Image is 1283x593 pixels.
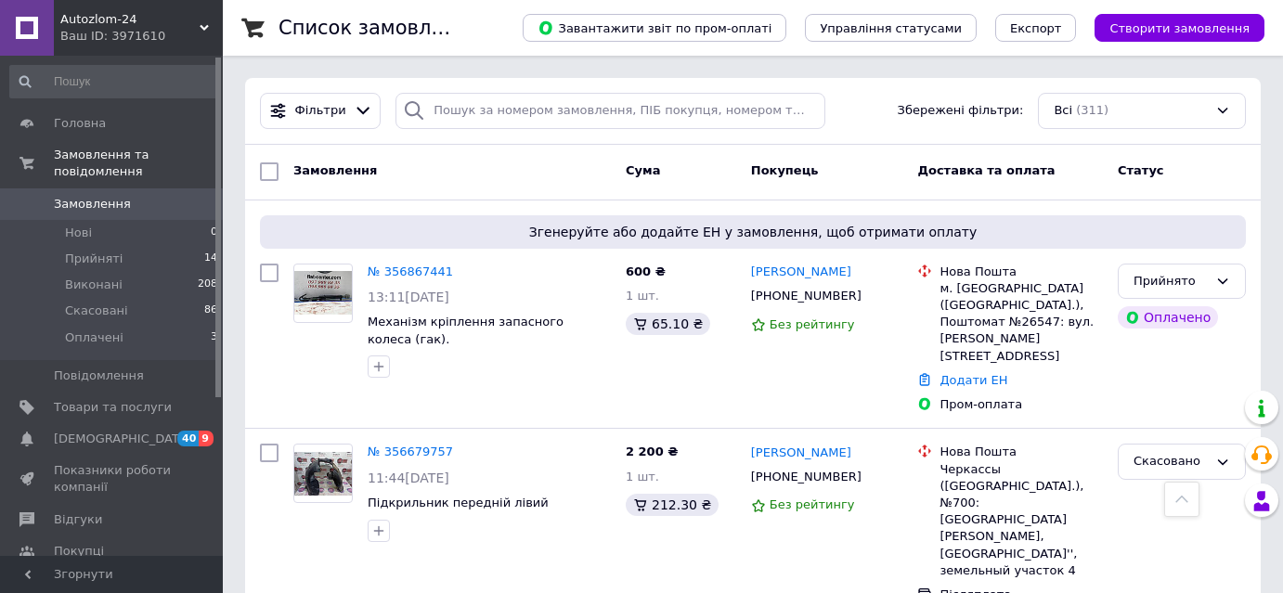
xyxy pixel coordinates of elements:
[1109,21,1250,35] span: Створити замовлення
[279,17,467,39] h1: Список замовлень
[204,303,217,319] span: 86
[940,373,1007,387] a: Додати ЕН
[65,225,92,241] span: Нові
[626,494,719,516] div: 212.30 ₴
[54,196,131,213] span: Замовлення
[770,317,855,331] span: Без рейтингу
[293,444,353,503] a: Фото товару
[917,163,1055,177] span: Доставка та оплата
[805,14,977,42] button: Управління статусами
[60,28,223,45] div: Ваш ID: 3971610
[65,329,123,346] span: Оплачені
[368,315,564,346] a: Механізм кріплення запасного колеса (гак).
[770,497,855,511] span: Без рейтингу
[54,462,172,496] span: Показники роботи компанії
[368,445,453,458] a: № 356679757
[198,277,217,293] span: 208
[1076,103,1108,117] span: (311)
[747,465,865,489] div: [PHONE_NUMBER]
[940,461,1103,579] div: Черкассы ([GEOGRAPHIC_DATA].), №700: [GEOGRAPHIC_DATA][PERSON_NAME], [GEOGRAPHIC_DATA]'', земельн...
[751,264,851,281] a: [PERSON_NAME]
[626,470,659,483] span: 1 шт.
[751,445,851,462] a: [PERSON_NAME]
[9,65,219,98] input: Пошук
[368,290,449,304] span: 13:11[DATE]
[65,277,123,293] span: Виконані
[54,367,144,384] span: Повідомлення
[368,496,549,509] a: Підкрильник передній лівий
[295,102,346,120] span: Фільтри
[368,471,449,485] span: 11:44[DATE]
[995,14,1077,42] button: Експорт
[1118,163,1164,177] span: Статус
[538,19,771,36] span: Завантажити звіт по пром-оплаті
[395,93,825,129] input: Пошук за номером замовлення, ПІБ покупця, номером телефону, Email, номером накладної
[65,251,123,267] span: Прийняті
[267,223,1238,241] span: Згенеруйте або додайте ЕН у замовлення, щоб отримати оплату
[54,115,106,132] span: Головна
[293,264,353,323] a: Фото товару
[204,251,217,267] span: 14
[898,102,1024,120] span: Збережені фільтри:
[54,399,172,416] span: Товари та послуги
[940,444,1103,460] div: Нова Пошта
[54,543,104,560] span: Покупці
[294,271,352,315] img: Фото товару
[1054,102,1072,120] span: Всі
[747,284,865,308] div: [PHONE_NUMBER]
[820,21,962,35] span: Управління статусами
[626,289,659,303] span: 1 шт.
[368,264,453,278] a: № 356867441
[626,313,710,335] div: 65.10 ₴
[294,452,352,496] img: Фото товару
[211,225,217,241] span: 0
[626,445,678,458] span: 2 200 ₴
[1118,306,1218,329] div: Оплачено
[293,163,377,177] span: Замовлення
[60,11,200,28] span: Autozlom-24
[65,303,128,319] span: Скасовані
[940,396,1103,413] div: Пром-оплата
[1010,21,1062,35] span: Експорт
[940,280,1103,365] div: м. [GEOGRAPHIC_DATA] ([GEOGRAPHIC_DATA].), Поштомат №26547: вул. [PERSON_NAME][STREET_ADDRESS]
[940,264,1103,280] div: Нова Пошта
[1076,20,1264,34] a: Створити замовлення
[1134,452,1208,471] div: Скасовано
[751,163,819,177] span: Покупець
[523,14,786,42] button: Завантажити звіт по пром-оплаті
[626,264,666,278] span: 600 ₴
[1095,14,1264,42] button: Створити замовлення
[177,431,199,446] span: 40
[1134,272,1208,291] div: Прийнято
[54,431,191,447] span: [DEMOGRAPHIC_DATA]
[199,431,214,446] span: 9
[211,329,217,346] span: 3
[54,511,102,528] span: Відгуки
[626,163,660,177] span: Cума
[54,147,223,180] span: Замовлення та повідомлення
